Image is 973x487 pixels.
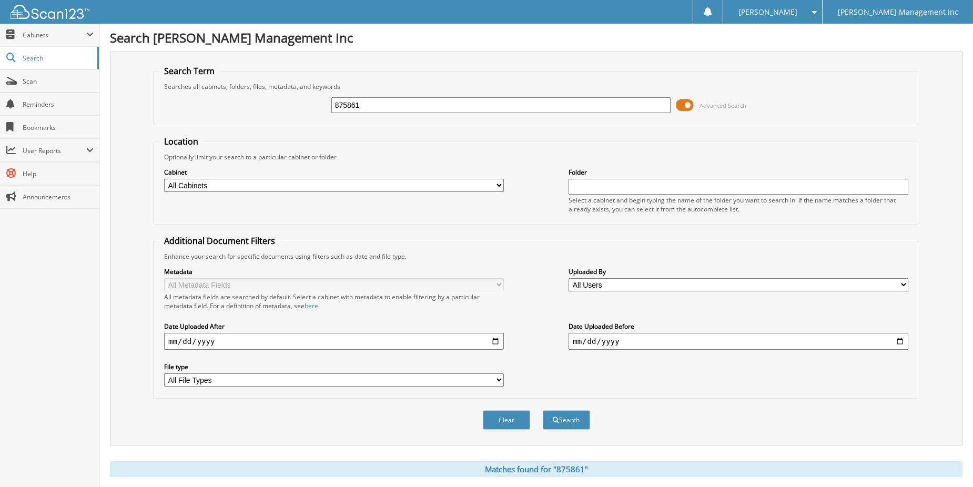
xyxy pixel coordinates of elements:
[569,267,908,276] label: Uploaded By
[569,322,908,331] label: Date Uploaded Before
[23,169,94,178] span: Help
[23,100,94,109] span: Reminders
[483,410,530,430] button: Clear
[838,9,958,15] span: [PERSON_NAME] Management Inc
[738,9,797,15] span: [PERSON_NAME]
[164,292,504,310] div: All metadata fields are searched by default. Select a cabinet with metadata to enable filtering b...
[164,362,504,371] label: File type
[164,168,504,177] label: Cabinet
[569,168,908,177] label: Folder
[11,5,89,19] img: scan123-logo-white.svg
[23,77,94,86] span: Scan
[569,333,908,350] input: end
[110,29,962,46] h1: Search [PERSON_NAME] Management Inc
[159,65,220,77] legend: Search Term
[159,153,914,161] div: Optionally limit your search to a particular cabinet or folder
[159,235,280,247] legend: Additional Document Filters
[23,123,94,132] span: Bookmarks
[159,82,914,91] div: Searches all cabinets, folders, files, metadata, and keywords
[543,410,590,430] button: Search
[164,267,504,276] label: Metadata
[23,54,92,63] span: Search
[159,252,914,261] div: Enhance your search for specific documents using filters such as date and file type.
[164,322,504,331] label: Date Uploaded After
[23,146,86,155] span: User Reports
[159,136,204,147] legend: Location
[110,461,962,477] div: Matches found for "875861"
[23,192,94,201] span: Announcements
[23,31,86,39] span: Cabinets
[305,301,318,310] a: here
[164,333,504,350] input: start
[700,102,746,109] span: Advanced Search
[569,196,908,214] div: Select a cabinet and begin typing the name of the folder you want to search in. If the name match...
